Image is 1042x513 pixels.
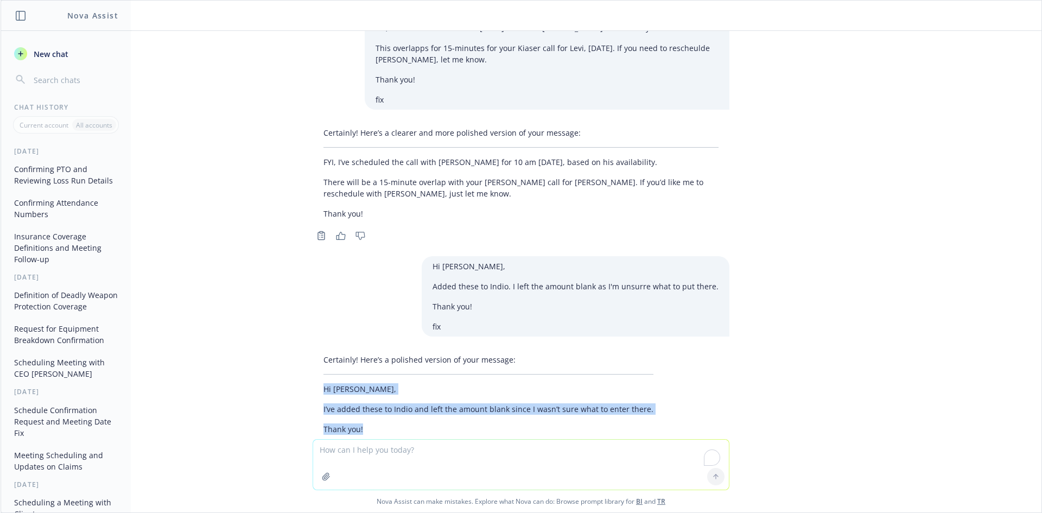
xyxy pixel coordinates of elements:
div: [DATE] [1,147,131,156]
button: Definition of Deadly Weapon Protection Coverage [10,286,122,315]
button: Meeting Scheduling and Updates on Claims [10,446,122,476]
span: Nova Assist can make mistakes. Explore what Nova can do: Browse prompt library for and [5,490,1037,512]
button: Confirming PTO and Reviewing Loss Run Details [10,160,122,189]
button: Confirming Attendance Numbers [10,194,122,223]
p: FYI, I’ve scheduled the call with [PERSON_NAME] for 10 am [DATE], based on his availability. [323,156,719,168]
p: All accounts [76,121,112,130]
p: There will be a 15-minute overlap with your [PERSON_NAME] call for [PERSON_NAME]. If you’d like m... [323,176,719,199]
p: I’ve added these to Indio and left the amount blank since I wasn’t sure what to enter there. [323,403,653,415]
button: Insurance Coverage Definitions and Meeting Follow-up [10,227,122,268]
p: Thank you! [323,423,653,435]
button: Request for Equipment Breakdown Confirmation [10,320,122,349]
svg: Copy to clipboard [316,231,326,240]
p: Thank you! [323,208,719,219]
span: New chat [31,48,68,60]
p: Thank you! [376,74,719,85]
div: [DATE] [1,387,131,396]
p: Certainly! Here’s a clearer and more polished version of your message: [323,127,719,138]
div: Chat History [1,103,131,112]
textarea: To enrich screen reader interactions, please activate Accessibility in Grammarly extension settings [313,440,729,490]
button: New chat [10,44,122,64]
p: Hi [PERSON_NAME], [323,383,653,395]
p: Certainly! Here’s a polished version of your message: [323,354,653,365]
p: Added these to Indio. I left the amount blank as I'm unsurre what to put there. [433,281,719,292]
button: Thumbs down [352,228,369,243]
a: BI [636,497,643,506]
p: Thank you! [433,301,719,312]
a: TR [657,497,665,506]
h1: Nova Assist [67,10,118,21]
button: Scheduling Meeting with CEO [PERSON_NAME] [10,353,122,383]
p: fix [376,94,719,105]
p: This overlapps for 15-minutes for your Kiaser call for Levi, [DATE]. If you need to rescheulde [P... [376,42,719,65]
p: fix [433,321,719,332]
button: Schedule Confirmation Request and Meeting Date Fix [10,401,122,442]
div: [DATE] [1,480,131,489]
p: Hi [PERSON_NAME], [433,261,719,272]
p: Current account [20,121,68,130]
input: Search chats [31,72,118,87]
div: [DATE] [1,273,131,282]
